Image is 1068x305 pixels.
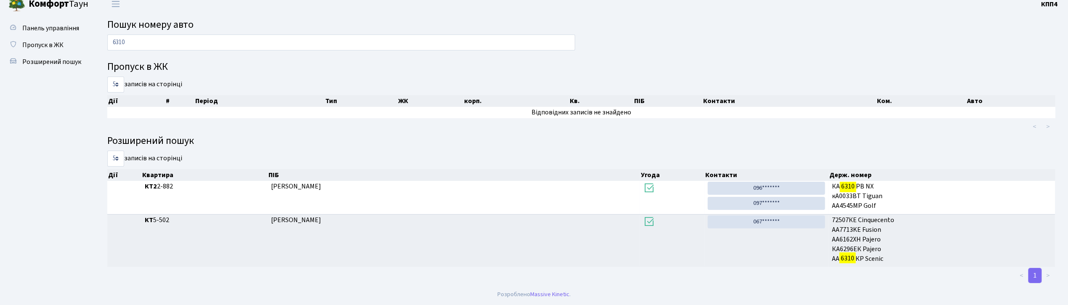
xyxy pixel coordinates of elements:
[271,215,321,225] span: [PERSON_NAME]
[569,95,633,107] th: Кв.
[966,95,1055,107] th: Авто
[107,61,1055,73] h4: Пропуск в ЖК
[107,151,124,167] select: записів на сторінці
[107,135,1055,147] h4: Розширений пошук
[397,95,463,107] th: ЖК
[268,169,640,181] th: ПІБ
[107,169,141,181] th: Дії
[877,95,967,107] th: Ком.
[463,95,569,107] th: корп.
[145,215,264,225] span: 5-502
[4,53,88,70] a: Розширений пошук
[530,290,569,299] a: Massive Kinetic
[22,24,79,33] span: Панель управління
[702,95,877,107] th: Контакти
[22,40,64,50] span: Пропуск в ЖК
[271,182,321,191] span: [PERSON_NAME]
[141,169,268,181] th: Квартира
[840,252,855,264] mark: 6310
[107,77,124,93] select: записів на сторінці
[633,95,702,107] th: ПІБ
[832,215,1052,263] span: 72507КЕ Cinquecento AA7713KE Fusion АА6162ХН Pajero КА6296ЕК Pajero АА КР Scenic
[145,215,153,225] b: КТ
[145,182,264,191] span: 2-882
[324,95,397,107] th: Тип
[1028,268,1042,283] a: 1
[107,107,1055,118] td: Відповідних записів не знайдено
[165,95,194,107] th: #
[4,37,88,53] a: Пропуск в ЖК
[107,77,182,93] label: записів на сторінці
[107,151,182,167] label: записів на сторінці
[145,182,157,191] b: КТ2
[640,169,704,181] th: Угода
[497,290,571,299] div: Розроблено .
[22,57,81,66] span: Розширений пошук
[4,20,88,37] a: Панель управління
[194,95,324,107] th: Період
[704,169,829,181] th: Контакти
[840,180,856,192] mark: 6310
[107,95,165,107] th: Дії
[829,169,1056,181] th: Держ. номер
[832,182,1052,211] span: КА РВ NX кА0033ВТ Tiguan АА4545МР Golf
[107,34,575,50] input: Пошук
[107,17,194,32] span: Пошук номеру авто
